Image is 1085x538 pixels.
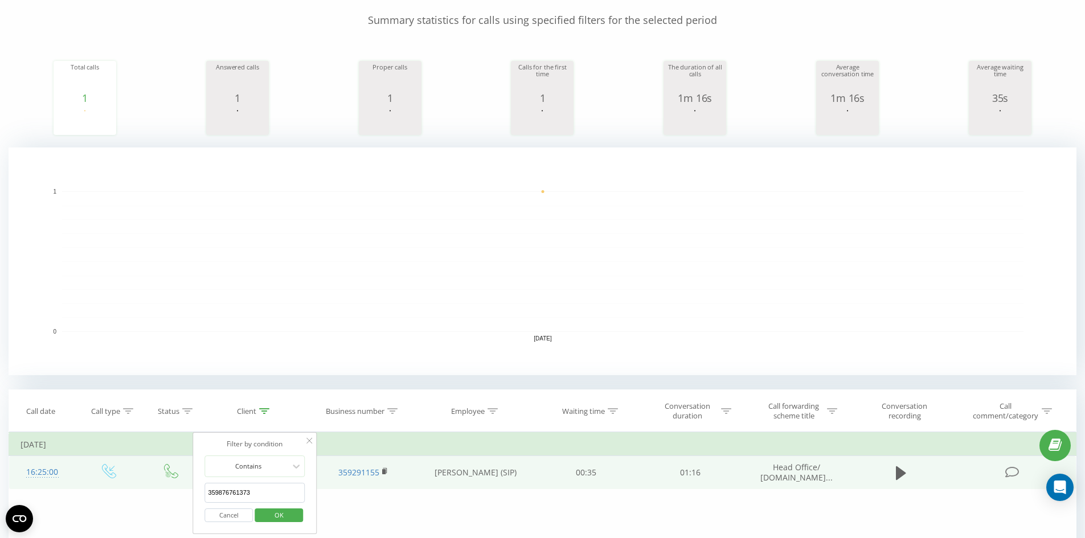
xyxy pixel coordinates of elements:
div: Status [158,406,179,416]
svg: A chart. [209,104,266,138]
input: Enter value [205,483,305,503]
td: [DATE] [9,433,1076,456]
div: Average waiting time [972,64,1029,92]
svg: A chart. [514,104,571,138]
div: 1 [56,92,113,104]
button: Cancel [205,508,253,523]
svg: A chart. [666,104,723,138]
svg: A chart. [362,104,419,138]
button: Open CMP widget [6,505,33,532]
div: Conversation duration [657,401,718,421]
text: 1 [53,188,56,195]
div: 1 [362,92,419,104]
div: Waiting time [562,406,605,416]
div: 35s [972,92,1029,104]
text: [DATE] [534,335,552,342]
div: 1 [514,92,571,104]
div: Call date [26,406,55,416]
td: 00:35 [534,456,638,489]
div: Call comment/category [972,401,1039,421]
div: Total calls [56,64,113,92]
button: OK [255,508,303,523]
div: Average conversation time [819,64,876,92]
div: Call type [91,406,120,416]
div: Answered calls [209,64,266,92]
svg: A chart. [56,104,113,138]
a: 359291155 [338,467,379,478]
svg: A chart. [972,104,1029,138]
div: 1m 16s [819,92,876,104]
div: Conversation recording [867,401,941,421]
span: Head Office/ [DOMAIN_NAME]... [760,462,833,483]
div: Calls for the first time [514,64,571,92]
div: Business number [326,406,384,416]
td: [PERSON_NAME] (SIP) [417,456,534,489]
div: 1 [209,92,266,104]
div: Filter by condition [205,438,305,450]
div: Open Intercom Messenger [1046,474,1074,501]
svg: A chart. [9,147,1076,375]
span: OK [263,506,295,524]
td: 01:16 [638,456,743,489]
div: Call forwarding scheme title [763,401,824,421]
div: Client [237,406,256,416]
div: The duration of all calls [666,64,723,92]
div: Employee [451,406,485,416]
div: Proper calls [362,64,419,92]
svg: A chart. [819,104,876,138]
div: 1m 16s [666,92,723,104]
div: 16:25:00 [21,461,64,483]
text: 0 [53,328,56,335]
